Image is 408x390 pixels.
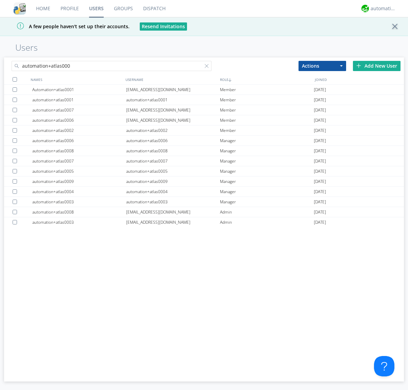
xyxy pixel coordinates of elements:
[374,356,394,376] iframe: Toggle Customer Support
[371,5,396,12] div: automation+atlas
[126,207,220,217] div: [EMAIL_ADDRESS][DOMAIN_NAME]
[32,197,126,207] div: automation+atlas0003
[218,74,313,84] div: ROLE
[4,95,404,105] a: automation+atlas0001automation+atlas0001Member[DATE]
[353,61,401,71] div: Add New User
[32,217,126,227] div: automation+atlas0003
[314,136,326,146] span: [DATE]
[220,85,314,95] div: Member
[32,125,126,135] div: automation+atlas0002
[126,166,220,176] div: automation+atlas0005
[314,176,326,187] span: [DATE]
[313,74,408,84] div: JOINED
[220,187,314,197] div: Manager
[4,105,404,115] a: automation+atlas0007[EMAIL_ADDRESS][DOMAIN_NAME]Member[DATE]
[220,125,314,135] div: Member
[314,156,326,166] span: [DATE]
[299,61,346,71] button: Actions
[314,115,326,125] span: [DATE]
[12,61,211,71] input: Search users
[126,187,220,197] div: automation+atlas0004
[32,136,126,146] div: automation+atlas0006
[126,85,220,95] div: [EMAIL_ADDRESS][DOMAIN_NAME]
[32,187,126,197] div: automation+atlas0004
[126,176,220,186] div: automation+atlas0009
[32,115,126,125] div: automation+atlas0006
[140,22,187,31] button: Resend Invitations
[4,136,404,146] a: automation+atlas0006automation+atlas0006Manager[DATE]
[4,115,404,125] a: automation+atlas0006[EMAIL_ADDRESS][DOMAIN_NAME]Member[DATE]
[314,85,326,95] span: [DATE]
[32,146,126,156] div: automation+atlas0008
[32,105,126,115] div: automation+atlas0007
[314,95,326,105] span: [DATE]
[4,176,404,187] a: automation+atlas0009automation+atlas0009Manager[DATE]
[220,146,314,156] div: Manager
[5,23,130,30] span: A few people haven't set up their accounts.
[126,217,220,227] div: [EMAIL_ADDRESS][DOMAIN_NAME]
[32,166,126,176] div: automation+atlas0005
[314,217,326,227] span: [DATE]
[220,176,314,186] div: Manager
[124,74,219,84] div: USERNAME
[220,197,314,207] div: Manager
[126,95,220,105] div: automation+atlas0001
[314,146,326,156] span: [DATE]
[4,85,404,95] a: Automation+atlas0001[EMAIL_ADDRESS][DOMAIN_NAME]Member[DATE]
[4,146,404,156] a: automation+atlas0008automation+atlas0008Manager[DATE]
[220,207,314,217] div: Admin
[4,156,404,166] a: automation+atlas0007automation+atlas0007Manager[DATE]
[14,2,26,15] img: cddb5a64eb264b2086981ab96f4c1ba7
[220,136,314,146] div: Manager
[220,115,314,125] div: Member
[126,105,220,115] div: [EMAIL_ADDRESS][DOMAIN_NAME]
[4,207,404,217] a: automation+atlas0008[EMAIL_ADDRESS][DOMAIN_NAME]Admin[DATE]
[126,136,220,146] div: automation+atlas0006
[314,187,326,197] span: [DATE]
[4,217,404,227] a: automation+atlas0003[EMAIL_ADDRESS][DOMAIN_NAME]Admin[DATE]
[314,166,326,176] span: [DATE]
[220,217,314,227] div: Admin
[32,176,126,186] div: automation+atlas0009
[126,146,220,156] div: automation+atlas0008
[4,166,404,176] a: automation+atlas0005automation+atlas0005Manager[DATE]
[32,85,126,95] div: Automation+atlas0001
[314,197,326,207] span: [DATE]
[32,156,126,166] div: automation+atlas0007
[314,207,326,217] span: [DATE]
[29,74,124,84] div: NAMES
[32,95,126,105] div: automation+atlas0001
[220,166,314,176] div: Manager
[126,197,220,207] div: automation+atlas0003
[361,5,369,12] img: d2d01cd9b4174d08988066c6d424eccd
[220,105,314,115] div: Member
[220,156,314,166] div: Manager
[126,156,220,166] div: automation+atlas0007
[4,125,404,136] a: automation+atlas0002automation+atlas0002Member[DATE]
[126,125,220,135] div: automation+atlas0002
[356,63,361,68] img: plus.svg
[4,187,404,197] a: automation+atlas0004automation+atlas0004Manager[DATE]
[126,115,220,125] div: [EMAIL_ADDRESS][DOMAIN_NAME]
[4,197,404,207] a: automation+atlas0003automation+atlas0003Manager[DATE]
[314,105,326,115] span: [DATE]
[314,125,326,136] span: [DATE]
[32,207,126,217] div: automation+atlas0008
[220,95,314,105] div: Member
